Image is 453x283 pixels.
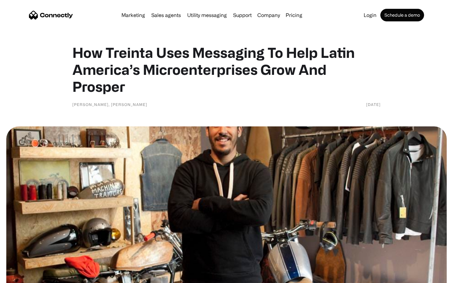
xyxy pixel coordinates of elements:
a: Sales agents [149,13,183,18]
aside: Language selected: English [6,272,38,281]
h1: How Treinta Uses Messaging To Help Latin America’s Microenterprises Grow And Prosper [72,44,381,95]
a: Utility messaging [185,13,229,18]
a: Marketing [119,13,148,18]
a: Login [361,13,379,18]
ul: Language list [13,272,38,281]
a: Schedule a demo [380,9,424,21]
a: Support [231,13,254,18]
div: [DATE] [366,101,381,108]
div: [PERSON_NAME], [PERSON_NAME] [72,101,147,108]
div: Company [257,11,280,19]
a: Pricing [283,13,305,18]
